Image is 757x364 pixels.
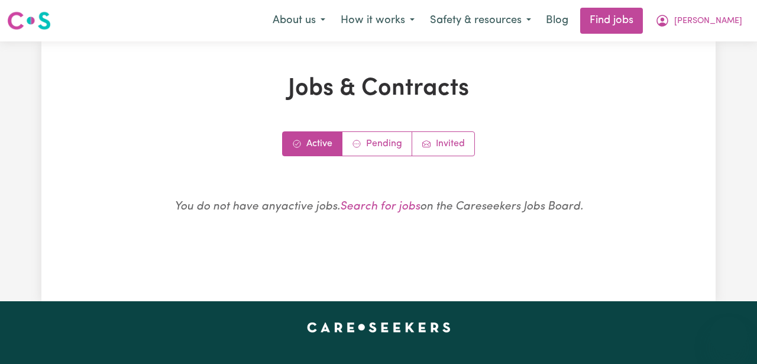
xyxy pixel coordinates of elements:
h1: Jobs & Contracts [105,75,652,103]
a: Blog [539,8,575,34]
a: Careseekers logo [7,7,51,34]
em: You do not have any active jobs . on the Careseekers Jobs Board. [174,201,583,212]
a: Find jobs [580,8,643,34]
iframe: Button to launch messaging window [710,317,748,355]
a: Search for jobs [340,201,420,212]
a: Contracts pending review [342,132,412,156]
a: Job invitations [412,132,474,156]
a: Careseekers home page [307,323,451,332]
button: Safety & resources [422,8,539,33]
button: My Account [648,8,750,33]
a: Active jobs [283,132,342,156]
img: Careseekers logo [7,10,51,31]
button: About us [265,8,333,33]
button: How it works [333,8,422,33]
span: [PERSON_NAME] [674,15,742,28]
